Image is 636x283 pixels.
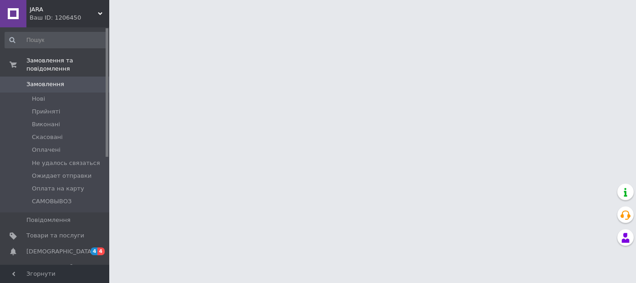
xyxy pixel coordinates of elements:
[32,159,100,167] span: Не удалось связаться
[32,197,71,206] span: САМОВЫВОЗ
[26,216,71,224] span: Повідомлення
[32,185,84,193] span: Оплата на карту
[26,232,84,240] span: Товари та послуги
[26,247,94,256] span: [DEMOGRAPHIC_DATA]
[5,32,107,48] input: Пошук
[32,172,92,180] span: Ожидает отправки
[97,247,105,255] span: 4
[32,120,60,129] span: Виконані
[26,80,64,88] span: Замовлення
[32,108,60,116] span: Прийняті
[30,5,98,14] span: JARA
[30,14,109,22] div: Ваш ID: 1206450
[26,57,109,73] span: Замовлення та повідомлення
[32,133,63,141] span: Скасовані
[32,95,45,103] span: Нові
[32,146,61,154] span: Оплачені
[91,247,98,255] span: 4
[26,263,84,279] span: Показники роботи компанії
